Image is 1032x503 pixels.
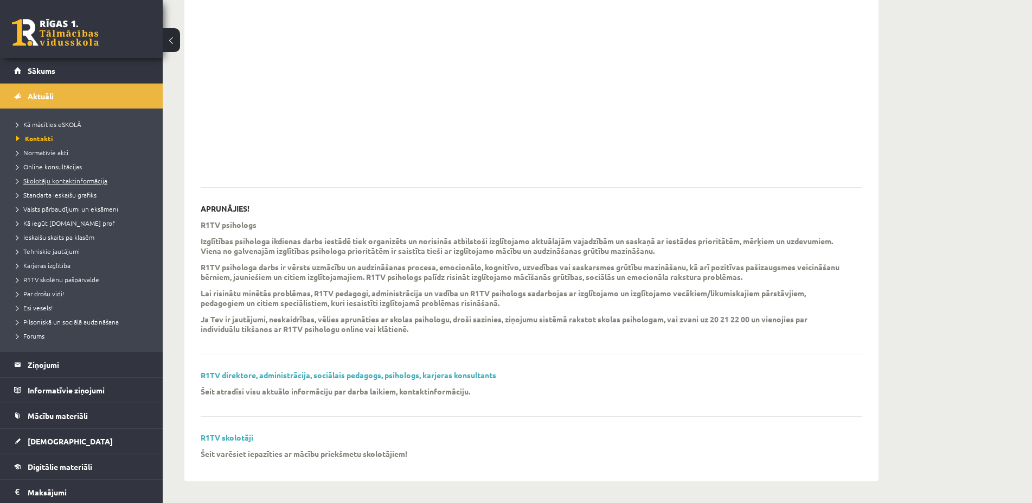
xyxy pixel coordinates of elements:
a: R1TV skolotāji [201,432,253,442]
span: Aktuāli [28,91,54,101]
p: Lai risinātu minētās problēmas, R1TV pedagogi, administrācija un vadība un R1TV psihologs sadarbo... [201,288,846,308]
a: Karjeras izglītība [16,260,152,270]
p: R1TV psihologs [201,220,257,230]
p: Izglītības psihologa ikdienas darbs iestādē tiek organizēts un norisinās atbilstoši izglītojamo a... [201,236,846,256]
span: Tehniskie jautājumi [16,247,80,256]
span: Online konsultācijas [16,162,82,171]
p: Šeit atradīsi visu aktuālo informāciju par darba laikiem, kontaktinformāciju. [201,386,470,396]
span: Kontakti [16,134,53,143]
a: Ieskaišu skaits pa klasēm [16,232,152,242]
a: R1TV skolēnu pašpārvalde [16,275,152,284]
span: Ieskaišu skaits pa klasēm [16,233,94,241]
span: Valsts pārbaudījumi un eksāmeni [16,205,118,213]
a: Aktuāli [14,84,149,109]
span: Pilsoniskā un sociālā audzināšana [16,317,119,326]
p: R1TV psihologa darbs ir vērsts uz . R1TV psihologs palīdz risināt izglītojamo mācīšanās grūtības,... [201,262,846,282]
span: R1TV skolēnu pašpārvalde [16,275,99,284]
a: R1TV direktore, administrācija, sociālais pedagogs, psihologs, karjeras konsultants [201,370,496,380]
a: Ziņojumi [14,352,149,377]
a: Online konsultācijas [16,162,152,171]
a: Skolotāju kontaktinformācija [16,176,152,186]
legend: Ziņojumi [28,352,149,377]
a: Forums [16,331,152,341]
a: Standarta ieskaišu grafiks [16,190,152,200]
a: [DEMOGRAPHIC_DATA] [14,429,149,454]
span: Skolotāju kontaktinformācija [16,176,107,185]
span: Forums [16,332,44,340]
a: Esi vesels! [16,303,152,313]
a: Kā mācīties eSKOLĀ [16,119,152,129]
a: Mācību materiāli [14,403,149,428]
span: Kā iegūt [DOMAIN_NAME] prof [16,219,115,227]
b: mācību un audzināšanas procesa, emocionālo, kognitīvo, uzvedības vai saskarsmes grūtību mazināšan... [201,262,839,282]
p: Šeit varēsiet iepazīties ar mācību priekšmetu skolotājiem! [201,449,407,459]
b: Ja Tev ir jautājumi, neskaidrības, vēlies aprunāties ar skolas psihologu, droši sazinies, ziņojum... [201,314,807,334]
span: Kā mācīties eSKOLĀ [16,120,81,129]
a: Kontakti [16,133,152,143]
a: Valsts pārbaudījumi un eksāmeni [16,204,152,214]
span: Esi vesels! [16,303,53,312]
a: Pilsoniskā un sociālā audzināšana [16,317,152,327]
a: Tehniskie jautājumi [16,246,152,256]
a: Sākums [14,58,149,83]
a: Informatīvie ziņojumi [14,378,149,403]
span: Digitālie materiāli [28,462,92,472]
a: Normatīvie akti [16,148,152,157]
a: Digitālie materiāli [14,454,149,479]
a: Par drošu vidi! [16,289,152,298]
span: Standarta ieskaišu grafiks [16,190,97,199]
p: APRUNĀJIES! [201,204,249,213]
span: Mācību materiāli [28,411,88,421]
span: Karjeras izglītība [16,261,70,270]
a: Kā iegūt [DOMAIN_NAME] prof [16,218,152,228]
span: Normatīvie akti [16,148,68,157]
span: Sākums [28,66,55,75]
span: [DEMOGRAPHIC_DATA] [28,436,113,446]
a: Rīgas 1. Tālmācības vidusskola [12,19,99,46]
span: Par drošu vidi! [16,289,64,298]
legend: Informatīvie ziņojumi [28,378,149,403]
